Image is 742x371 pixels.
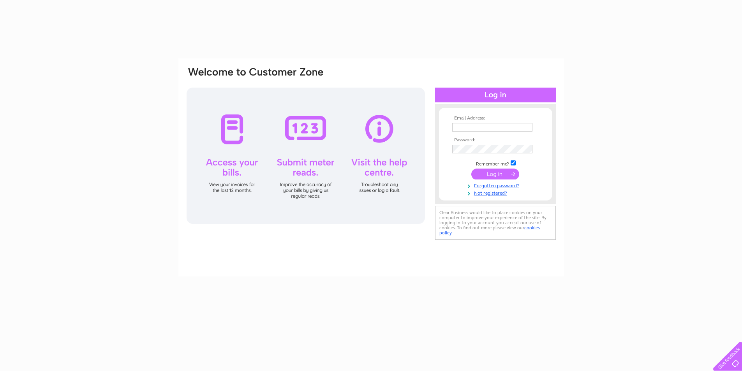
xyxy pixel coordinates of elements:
[452,181,541,189] a: Forgotten password?
[439,225,540,236] a: cookies policy
[450,137,541,143] th: Password:
[450,116,541,121] th: Email Address:
[471,169,519,179] input: Submit
[435,206,556,240] div: Clear Business would like to place cookies on your computer to improve your experience of the sit...
[450,159,541,167] td: Remember me?
[452,189,541,196] a: Not registered?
